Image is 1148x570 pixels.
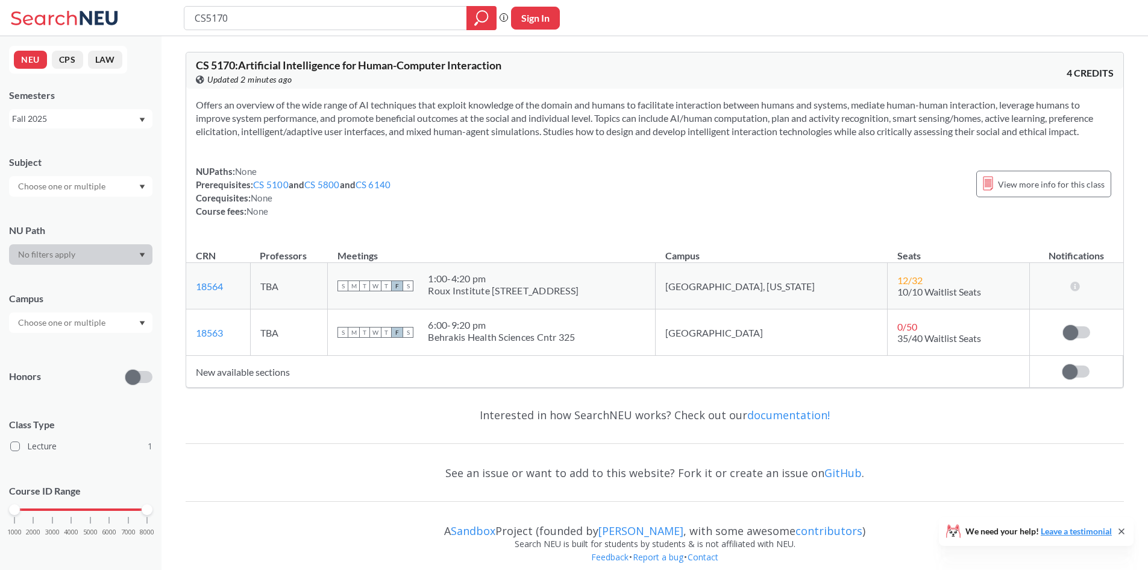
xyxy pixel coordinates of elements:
span: M [348,280,359,291]
span: 7000 [121,529,136,536]
svg: Dropdown arrow [139,118,145,122]
div: Subject [9,156,152,169]
td: [GEOGRAPHIC_DATA] [656,309,888,356]
svg: Dropdown arrow [139,185,145,189]
span: 8000 [140,529,154,536]
input: Choose one or multiple [12,179,113,194]
div: 6:00 - 9:20 pm [428,319,575,331]
span: 1 [148,440,152,453]
span: View more info for this class [998,177,1105,192]
div: 1:00 - 4:20 pm [428,273,579,285]
span: None [246,206,268,217]
div: Fall 2025 [12,112,138,125]
div: NU Path [9,224,152,237]
a: Feedback [591,551,629,563]
span: 5000 [83,529,98,536]
span: T [381,327,392,338]
div: Roux Institute [STREET_ADDRESS] [428,285,579,297]
svg: Dropdown arrow [139,253,145,258]
a: 18563 [196,327,223,338]
button: Sign In [511,7,560,30]
input: Choose one or multiple [12,315,113,330]
p: Honors [9,370,41,384]
div: Behrakis Health Sciences Cntr 325 [428,331,575,343]
span: 3000 [45,529,60,536]
span: None [251,192,272,203]
label: Lecture [10,439,152,454]
input: Class, professor, course number, "phrase" [193,8,458,28]
svg: magnifying glass [474,10,489,27]
span: 35/40 Waitlist Seats [897,332,981,344]
span: F [392,280,403,291]
span: S [337,280,348,291]
span: CS 5170 : Artificial Intelligence for Human-Computer Interaction [196,59,501,72]
div: magnifying glass [466,6,497,30]
th: Meetings [328,237,656,263]
div: Semesters [9,89,152,102]
a: documentation! [747,408,830,422]
button: NEU [14,51,47,69]
span: 2000 [26,529,40,536]
div: A Project (founded by , with some awesome ) [186,513,1124,537]
span: 6000 [102,529,116,536]
div: Search NEU is built for students by students & is not affiliated with NEU. [186,537,1124,551]
p: Course ID Range [9,484,152,498]
svg: Dropdown arrow [139,321,145,326]
div: Campus [9,292,152,305]
span: Class Type [9,418,152,431]
a: GitHub [824,466,862,480]
a: CS 5800 [304,179,340,190]
a: Report a bug [632,551,684,563]
a: CS 5100 [253,179,289,190]
span: W [370,327,381,338]
span: S [403,327,413,338]
span: F [392,327,403,338]
div: CRN [196,249,216,262]
div: Dropdown arrow [9,176,152,197]
span: 1000 [7,529,22,536]
div: See an issue or want to add to this website? Fork it or create an issue on . [186,455,1124,490]
span: S [337,327,348,338]
span: 0 / 50 [897,321,917,332]
th: Professors [250,237,328,263]
div: NUPaths: Prerequisites: and and Corequisites: Course fees: [196,165,391,218]
a: Contact [687,551,719,563]
span: We need your help! [965,527,1112,536]
a: [PERSON_NAME] [598,524,683,538]
span: W [370,280,381,291]
a: contributors [795,524,862,538]
a: 18564 [196,280,223,292]
th: Campus [656,237,888,263]
span: S [403,280,413,291]
td: [GEOGRAPHIC_DATA], [US_STATE] [656,263,888,309]
div: Interested in how SearchNEU works? Check out our [186,397,1124,432]
span: T [381,280,392,291]
span: M [348,327,359,338]
td: TBA [250,309,328,356]
span: 12 / 32 [897,274,923,286]
a: Sandbox [451,524,495,538]
span: T [359,327,370,338]
div: Dropdown arrow [9,312,152,333]
th: Seats [888,237,1030,263]
a: Leave a testimonial [1041,526,1112,536]
a: CS 6140 [356,179,391,190]
span: 4 CREDITS [1067,66,1114,80]
div: Fall 2025Dropdown arrow [9,109,152,128]
span: 10/10 Waitlist Seats [897,286,981,297]
button: CPS [52,51,83,69]
section: Offers an overview of the wide range of AI techniques that exploit knowledge of the domain and hu... [196,98,1114,138]
span: T [359,280,370,291]
th: Notifications [1029,237,1123,263]
span: 4000 [64,529,78,536]
td: New available sections [186,356,1029,388]
span: Updated 2 minutes ago [207,73,292,86]
div: Dropdown arrow [9,244,152,265]
span: None [235,166,257,177]
td: TBA [250,263,328,309]
button: LAW [88,51,122,69]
